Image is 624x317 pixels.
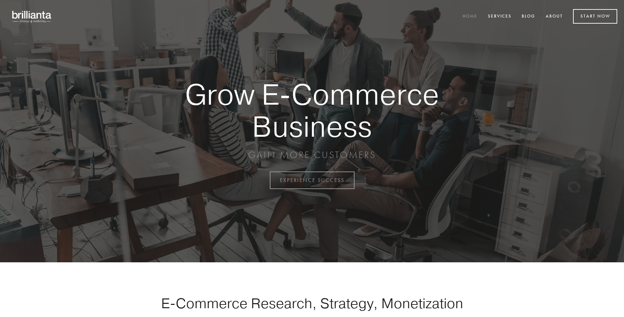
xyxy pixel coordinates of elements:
a: Home [458,11,482,22]
strong: Grow E-Commerce Business [161,78,463,142]
h1: E-Commerce Research, Strategy, Monetization [140,295,484,312]
img: brillianta - research, strategy, marketing [7,7,57,26]
a: EXPERIENCE SUCCESS [270,171,355,189]
p: GAIN MORE CUSTOMERS [161,149,463,161]
a: Blog [517,11,540,22]
a: Services [484,11,516,22]
a: About [541,11,567,22]
a: Start Now [573,9,617,24]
